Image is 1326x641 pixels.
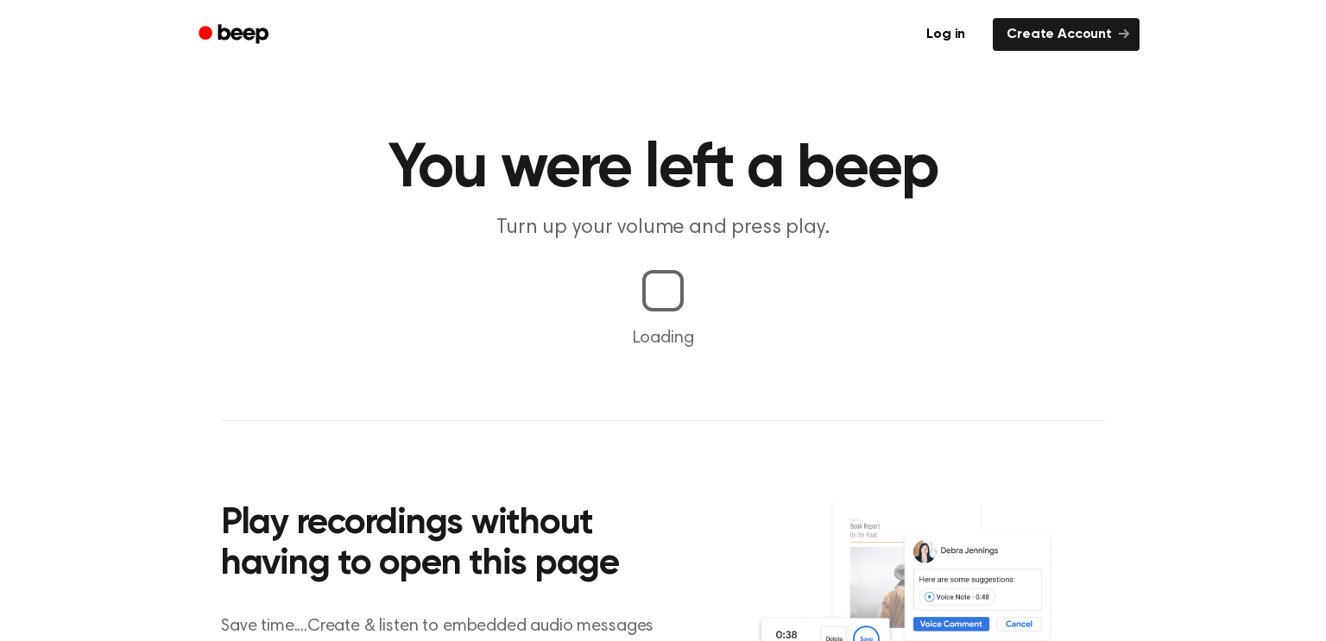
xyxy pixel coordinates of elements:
[221,138,1105,200] h1: You were left a beep
[331,214,994,242] p: Turn up your volume and press play.
[909,15,982,54] a: Log in
[993,18,1140,51] a: Create Account
[221,504,686,586] h2: Play recordings without having to open this page
[21,325,1305,351] p: Loading
[186,18,284,52] a: Beep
